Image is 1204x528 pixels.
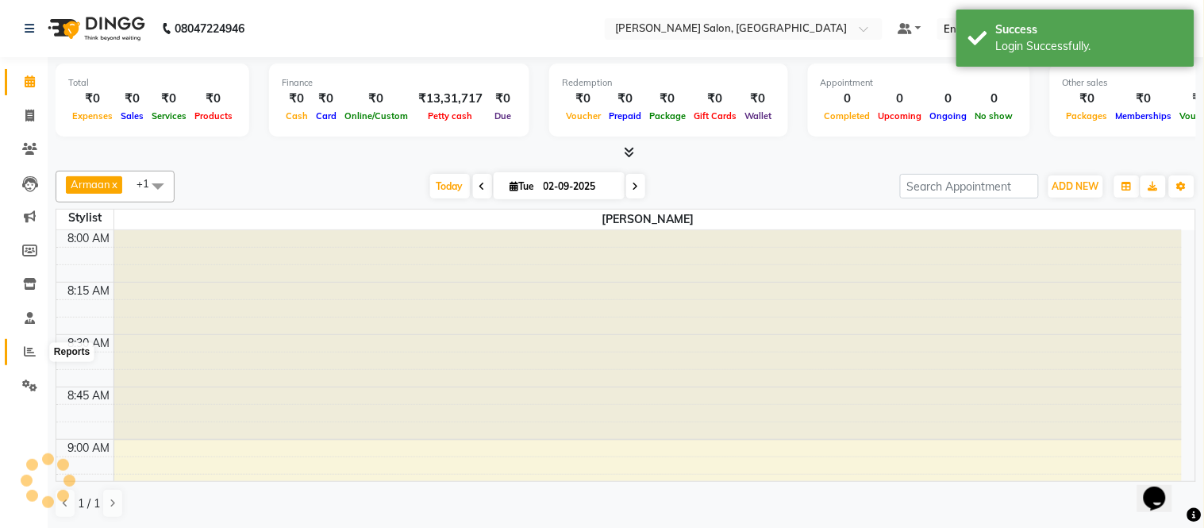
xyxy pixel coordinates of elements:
[690,110,740,121] span: Gift Cards
[645,110,690,121] span: Package
[78,495,100,512] span: 1 / 1
[148,90,190,108] div: ₹0
[1063,110,1112,121] span: Packages
[110,178,117,191] a: x
[65,335,113,352] div: 8:30 AM
[996,38,1183,55] div: Login Successfully.
[65,387,113,404] div: 8:45 AM
[900,174,1039,198] input: Search Appointment
[1112,110,1176,121] span: Memberships
[65,440,113,457] div: 9:00 AM
[312,90,340,108] div: ₹0
[117,90,148,108] div: ₹0
[971,110,1017,121] span: No show
[562,90,605,108] div: ₹0
[282,90,312,108] div: ₹0
[605,90,645,108] div: ₹0
[926,110,971,121] span: Ongoing
[740,90,775,108] div: ₹0
[1052,180,1099,192] span: ADD NEW
[282,110,312,121] span: Cash
[971,90,1017,108] div: 0
[605,110,645,121] span: Prepaid
[875,110,926,121] span: Upcoming
[148,110,190,121] span: Services
[68,76,237,90] div: Total
[40,6,149,51] img: logo
[65,283,113,299] div: 8:15 AM
[425,110,477,121] span: Petty cash
[926,90,971,108] div: 0
[190,90,237,108] div: ₹0
[50,343,94,362] div: Reports
[506,180,539,192] span: Tue
[137,177,161,190] span: +1
[282,76,517,90] div: Finance
[821,110,875,121] span: Completed
[430,174,470,198] span: Today
[412,90,489,108] div: ₹13,31,717
[68,110,117,121] span: Expenses
[821,76,1017,90] div: Appointment
[175,6,244,51] b: 08047224946
[562,76,775,90] div: Redemption
[71,178,110,191] span: Armaan
[740,110,775,121] span: Wallet
[1112,90,1176,108] div: ₹0
[117,110,148,121] span: Sales
[821,90,875,108] div: 0
[996,21,1183,38] div: Success
[56,210,113,226] div: Stylist
[875,90,926,108] div: 0
[68,90,117,108] div: ₹0
[490,110,515,121] span: Due
[340,90,412,108] div: ₹0
[1063,90,1112,108] div: ₹0
[489,90,517,108] div: ₹0
[114,210,1183,229] span: [PERSON_NAME]
[539,175,618,198] input: 2025-09-02
[340,110,412,121] span: Online/Custom
[1137,464,1188,512] iframe: chat widget
[645,90,690,108] div: ₹0
[562,110,605,121] span: Voucher
[190,110,237,121] span: Products
[1048,175,1103,198] button: ADD NEW
[312,110,340,121] span: Card
[690,90,740,108] div: ₹0
[65,230,113,247] div: 8:00 AM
